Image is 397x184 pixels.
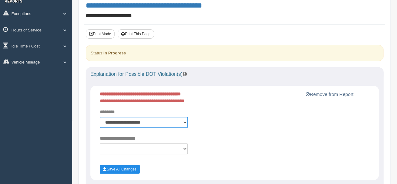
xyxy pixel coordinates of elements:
button: Save [100,165,140,174]
button: Remove from Report [304,91,355,98]
button: Print Mode [86,29,115,39]
strong: In Progress [103,51,126,55]
div: Status: [86,45,384,61]
button: Print This Page [118,29,154,39]
div: Explanation for Possible DOT Violation(s) [86,67,384,81]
